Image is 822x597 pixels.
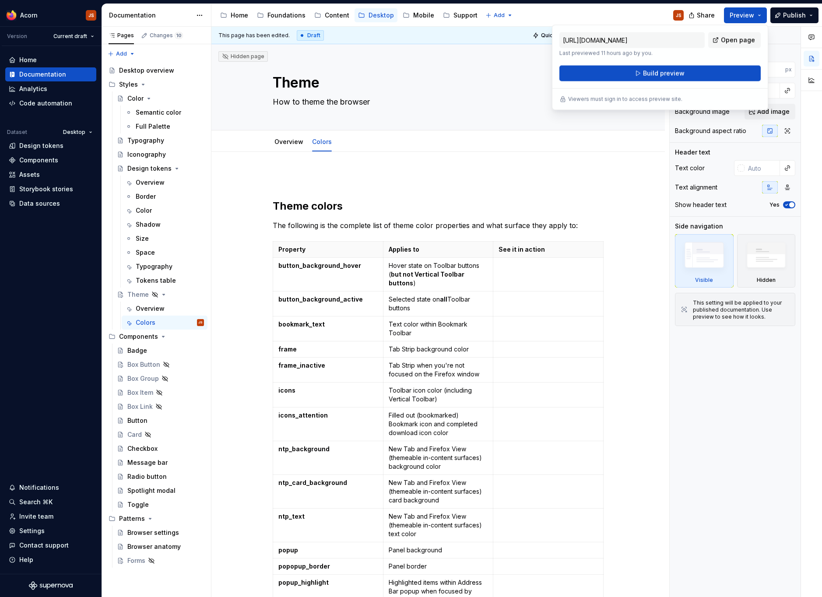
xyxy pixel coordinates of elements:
strong: popup_highlight [278,579,329,586]
div: Page tree [217,7,481,24]
a: Settings [5,524,96,538]
a: Home [5,53,96,67]
button: Contact support [5,538,96,552]
a: Desktop overview [105,63,207,77]
div: Pages [109,32,134,39]
a: Color [113,91,207,105]
a: Desktop [355,8,397,22]
p: Applies to [389,245,488,254]
div: Patterns [105,512,207,526]
button: Preview [724,7,767,23]
strong: bookmark_text [278,320,325,328]
div: Hidden [737,234,796,288]
div: Desktop [369,11,394,20]
a: Code automation [5,96,96,110]
a: Iconography [113,147,207,162]
div: Box Group [127,374,159,383]
a: Space [122,246,207,260]
div: Version [7,33,27,40]
span: Add [116,50,127,57]
div: Button [127,416,148,425]
div: Content [325,11,349,20]
div: Checkbox [127,444,158,453]
div: Hidden [757,277,776,284]
div: Browser settings [127,528,179,537]
strong: icons_attention [278,411,328,419]
div: Card [127,430,142,439]
a: Mobile [399,8,438,22]
span: Build preview [643,69,685,78]
span: This page has been edited. [218,32,290,39]
div: Patterns [119,514,145,523]
a: Button [113,414,207,428]
div: Radio button [127,472,167,481]
div: Analytics [19,84,47,93]
a: Browser anatomy [113,540,207,554]
div: Invite team [19,512,53,521]
div: Design tokens [127,164,172,173]
a: Full Palette [122,119,207,133]
a: Color [122,204,207,218]
div: Background image [675,107,730,116]
p: Text color within Bookmark Toolbar [389,320,488,337]
div: Contact support [19,541,69,550]
span: Add [494,12,505,19]
div: Foundations [267,11,306,20]
div: Overview [136,178,165,187]
input: Auto [752,62,785,77]
a: Overview [122,302,207,316]
div: Overview [271,132,307,151]
div: Spotlight modal [127,486,176,495]
a: Message bar [113,456,207,470]
div: Side navigation [675,222,723,231]
div: Documentation [19,70,66,79]
div: Typography [136,262,172,271]
div: Text alignment [675,183,717,192]
div: Forms [127,556,145,565]
div: Design tokens [19,141,63,150]
p: Tab Strip when you're not focused on the Firefox window [389,361,488,379]
button: Notifications [5,481,96,495]
div: Border [136,192,156,201]
div: Theme [127,290,149,299]
svg: Supernova Logo [29,581,73,590]
a: Theme [113,288,207,302]
div: Desktop overview [119,66,174,75]
p: The following is the complete list of theme color properties and what surface they apply to: [273,220,604,231]
div: Text color [675,164,705,172]
button: Desktop [59,126,96,138]
div: Show header text [675,200,727,209]
p: Hover state on Toolbar buttons ( ) [389,261,488,288]
a: Design tokens [5,139,96,153]
button: Help [5,553,96,567]
div: Tokens table [136,276,176,285]
div: Notifications [19,483,59,492]
a: Components [5,153,96,167]
strong: button_background_active [278,295,363,303]
div: Help [19,555,33,564]
a: Shadow [122,218,207,232]
span: Add image [757,107,790,116]
textarea: How to theme the browser [271,95,602,109]
a: Invite team [5,509,96,523]
span: Share [697,11,715,20]
strong: ntp_background [278,445,330,453]
p: New Tab and Firefox View (themeable in-content surfaces) card background [389,478,488,505]
div: Assets [19,170,40,179]
a: Overview [122,176,207,190]
div: Support [453,11,478,20]
strong: popup [278,546,298,554]
span: 10 [175,32,183,39]
button: Add image [745,104,795,119]
span: Current draft [53,33,87,40]
div: Documentation [109,11,192,20]
a: Box Link [113,400,207,414]
p: Viewers must sign in to access preview site. [568,96,682,103]
a: Open page [708,32,761,48]
span: Open page [721,36,755,45]
a: Spotlight modal [113,484,207,498]
div: Components [105,330,207,344]
p: Last previewed 11 hours ago by you. [559,50,705,57]
span: Preview [730,11,754,20]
